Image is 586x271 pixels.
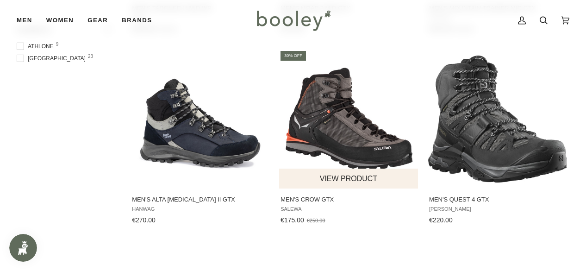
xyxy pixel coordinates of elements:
iframe: Button to open loyalty program pop-up [9,234,37,262]
span: 23 [88,54,93,59]
span: €175.00 [281,216,304,224]
span: Men's Quest 4 GTX [429,195,566,204]
span: €220.00 [429,216,453,224]
img: Salewa Men's Crow GTX Wallnut / Fluo Orange - Booley Galway [280,50,418,189]
button: View product [279,169,418,189]
img: Salomon Men's Quest 4 GTX Magnet / Black / Quarry - Booley Galway [428,50,567,189]
span: [PERSON_NAME] [429,206,566,212]
span: Brands [122,16,152,25]
span: Women [46,16,74,25]
span: Men's Alta [MEDICAL_DATA] II GTX [132,195,269,204]
div: 30% off [281,51,306,61]
span: Men's Crow GTX [281,195,418,204]
a: Men's Alta Bunion II GTX [131,50,270,227]
span: Athlone [17,42,56,50]
img: Booley [253,7,334,34]
span: [GEOGRAPHIC_DATA] [17,54,88,63]
span: Gear [87,16,108,25]
a: Men's Crow GTX [279,50,419,227]
img: Hanwag Men's Alta Bunion II GTX Navy / Grey - Booley Galway [131,50,270,189]
span: Men [17,16,32,25]
span: €250.00 [307,218,325,223]
span: 9 [56,42,59,47]
span: Salewa [281,206,418,212]
a: Men's Quest 4 GTX [428,50,567,227]
span: €270.00 [132,216,156,224]
span: Hanwag [132,206,269,212]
